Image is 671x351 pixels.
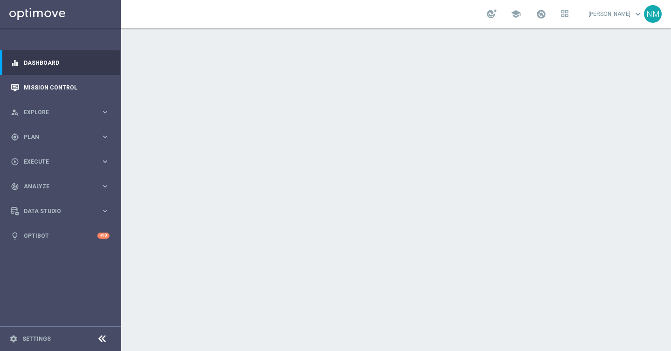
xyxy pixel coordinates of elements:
[11,182,19,191] i: track_changes
[24,50,110,75] a: Dashboard
[24,223,97,248] a: Optibot
[10,183,110,190] button: track_changes Analyze keyboard_arrow_right
[22,336,51,342] a: Settings
[588,7,644,21] a: [PERSON_NAME]keyboard_arrow_down
[11,223,110,248] div: Optibot
[10,232,110,240] button: lightbulb Optibot +10
[24,134,101,140] span: Plan
[10,207,110,215] button: Data Studio keyboard_arrow_right
[11,50,110,75] div: Dashboard
[11,133,19,141] i: gps_fixed
[24,75,110,100] a: Mission Control
[11,182,101,191] div: Analyze
[11,207,101,215] div: Data Studio
[24,159,101,165] span: Execute
[11,232,19,240] i: lightbulb
[101,206,110,215] i: keyboard_arrow_right
[24,208,101,214] span: Data Studio
[10,84,110,91] button: Mission Control
[11,133,101,141] div: Plan
[11,108,101,117] div: Explore
[97,233,110,239] div: +10
[101,182,110,191] i: keyboard_arrow_right
[11,158,101,166] div: Execute
[9,335,18,343] i: settings
[11,108,19,117] i: person_search
[644,5,662,23] div: NM
[101,132,110,141] i: keyboard_arrow_right
[11,158,19,166] i: play_circle_outline
[24,184,101,189] span: Analyze
[10,133,110,141] button: gps_fixed Plan keyboard_arrow_right
[10,59,110,67] button: equalizer Dashboard
[10,109,110,116] button: person_search Explore keyboard_arrow_right
[10,158,110,165] button: play_circle_outline Execute keyboard_arrow_right
[511,9,521,19] span: school
[633,9,643,19] span: keyboard_arrow_down
[24,110,101,115] span: Explore
[101,108,110,117] i: keyboard_arrow_right
[11,75,110,100] div: Mission Control
[101,157,110,166] i: keyboard_arrow_right
[11,59,19,67] i: equalizer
